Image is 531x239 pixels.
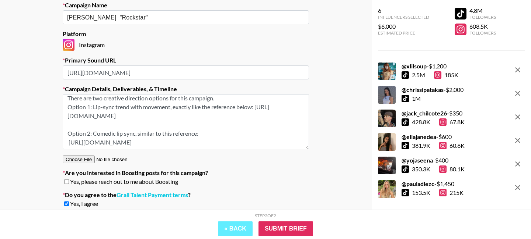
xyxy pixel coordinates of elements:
[63,85,309,93] label: Campaign Details, Deliverables, & Timeline
[63,39,74,51] img: Instagram
[469,7,496,14] div: 4.8M
[434,71,458,79] div: 185K
[412,142,430,149] div: 381.9K
[218,221,253,236] button: « Back
[439,165,465,173] div: 80.1K
[378,14,429,20] div: Influencers Selected
[439,189,464,196] div: 215K
[402,157,433,164] strong: @ yojaseena
[510,86,525,101] button: remove
[258,221,313,236] input: Submit Brief
[402,180,464,188] div: - $ 1,450
[412,95,421,102] div: 1M
[510,110,525,124] button: remove
[402,110,465,117] div: - $ 350
[402,180,434,187] strong: @ pauladiezc
[378,7,429,14] div: 6
[63,191,309,199] label: Do you agree to the ?
[510,180,525,195] button: remove
[402,86,464,93] div: - $ 2,000
[402,133,465,140] div: - $ 600
[402,157,465,164] div: - $ 400
[412,118,430,126] div: 428.8K
[469,23,496,30] div: 608.5K
[402,86,444,93] strong: @ chrissipatakas
[63,1,309,9] label: Campaign Name
[510,63,525,77] button: remove
[469,30,496,36] div: Followers
[63,30,309,38] label: Platform
[439,118,465,126] div: 67.8K
[412,71,425,79] div: 2.5M
[63,169,309,176] label: Are you interested in Boosting posts for this campaign?
[63,65,309,79] input: https://www.tiktok.com/music/Old-Town-Road-6683330941219244813
[510,157,525,171] button: remove
[402,110,447,117] strong: @ jack_chilcote26
[70,178,178,185] span: Yes, please reach out to me about Boosting
[412,165,430,173] div: 350.3K
[378,30,429,36] div: Estimated Price
[63,39,309,51] div: Instagram
[402,63,458,70] div: - $ 1,200
[70,200,98,207] span: Yes, I agree
[117,191,188,199] a: Grail Talent Payment terms
[378,23,429,30] div: $6,000
[402,63,427,69] strong: @ xlilsoup
[494,202,522,230] iframe: Drift Widget Chat Controller
[439,142,465,149] div: 60.6K
[67,13,295,22] input: Old Town Road - Lil Nas X + Billy Ray Cyrus
[402,133,436,140] strong: @ ellajanedea
[63,57,309,64] label: Primary Sound URL
[469,14,496,20] div: Followers
[510,133,525,148] button: remove
[412,189,430,196] div: 153.5K
[255,213,276,218] div: Step 2 of 2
